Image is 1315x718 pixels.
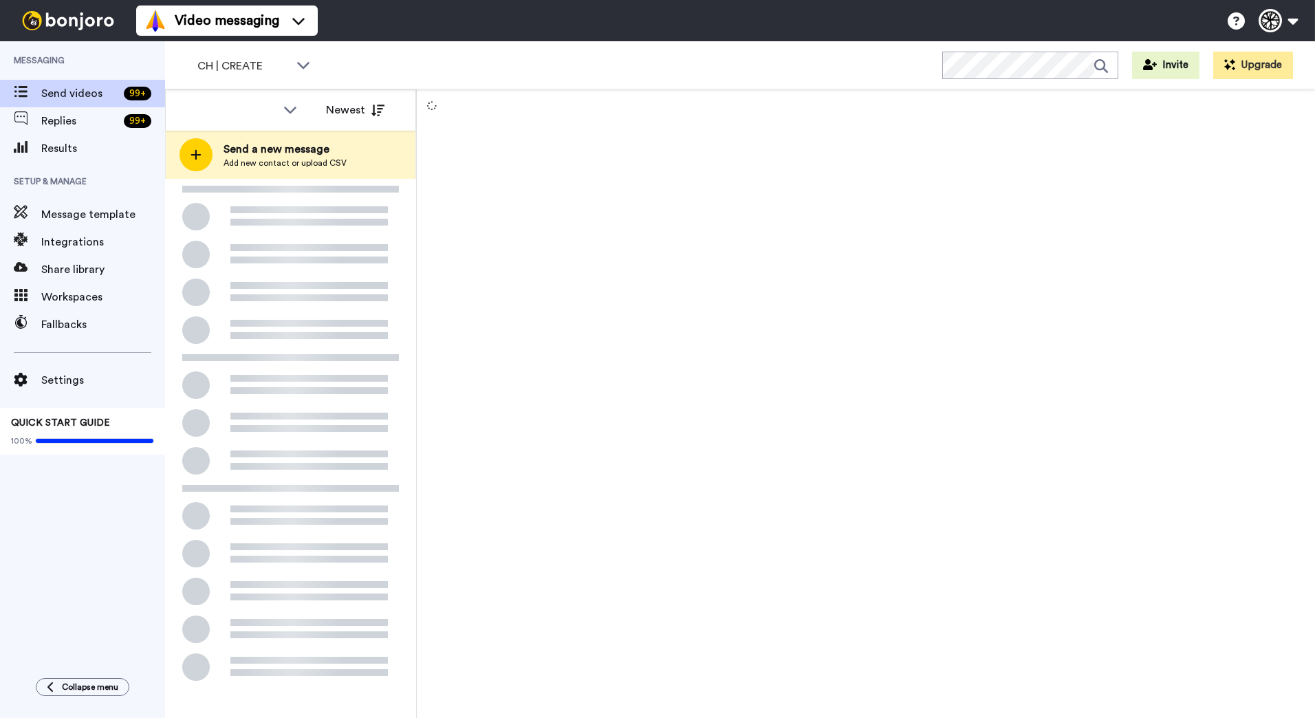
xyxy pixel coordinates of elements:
[41,372,165,389] span: Settings
[144,10,166,32] img: vm-color.svg
[1132,52,1199,79] button: Invite
[41,261,165,278] span: Share library
[41,289,165,305] span: Workspaces
[224,157,347,168] span: Add new contact or upload CSV
[41,113,118,129] span: Replies
[11,435,32,446] span: 100%
[62,682,118,693] span: Collapse menu
[17,11,120,30] img: bj-logo-header-white.svg
[197,58,290,74] span: CH | CREATE
[1213,52,1293,79] button: Upgrade
[11,418,110,428] span: QUICK START GUIDE
[224,141,347,157] span: Send a new message
[316,96,395,124] button: Newest
[41,234,165,250] span: Integrations
[41,85,118,102] span: Send videos
[124,114,151,128] div: 99 +
[124,87,151,100] div: 99 +
[41,206,165,223] span: Message template
[175,11,279,30] span: Video messaging
[41,140,165,157] span: Results
[36,678,129,696] button: Collapse menu
[41,316,165,333] span: Fallbacks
